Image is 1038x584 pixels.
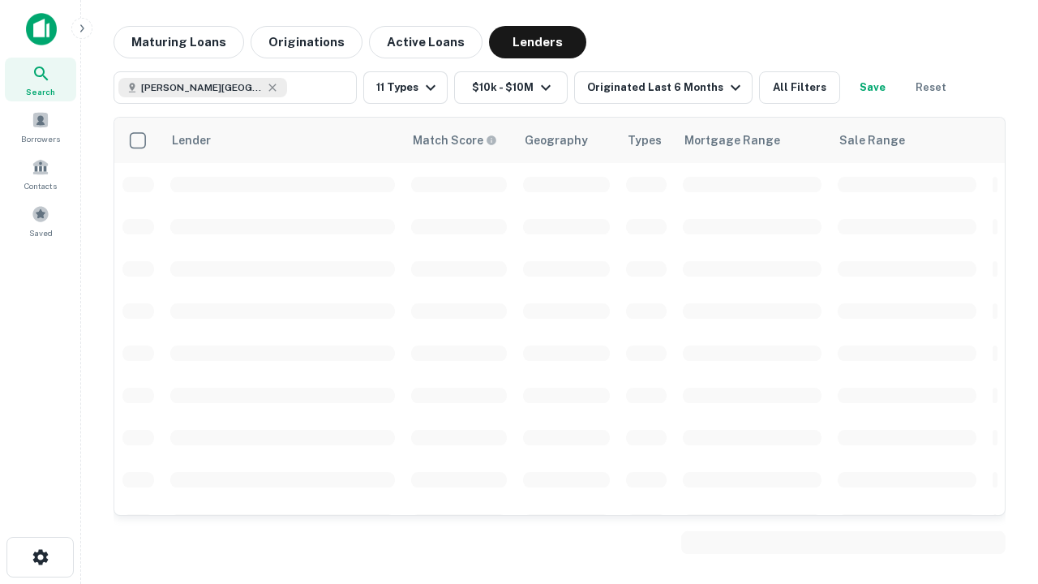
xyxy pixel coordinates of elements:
div: Lender [172,131,211,150]
div: Geography [525,131,588,150]
button: Originated Last 6 Months [574,71,753,104]
iframe: Chat Widget [957,402,1038,480]
button: 11 Types [363,71,448,104]
th: Capitalize uses an advanced AI algorithm to match your search with the best lender. The match sco... [403,118,515,163]
th: Lender [162,118,403,163]
h6: Match Score [413,131,494,149]
span: Borrowers [21,132,60,145]
button: Save your search to get updates of matches that match your search criteria. [847,71,899,104]
div: Types [628,131,662,150]
th: Sale Range [830,118,984,163]
th: Geography [515,118,618,163]
button: Originations [251,26,362,58]
button: $10k - $10M [454,71,568,104]
span: Saved [29,226,53,239]
button: Lenders [489,26,586,58]
th: Types [618,118,675,163]
button: All Filters [759,71,840,104]
a: Saved [5,199,76,243]
div: Sale Range [839,131,905,150]
a: Borrowers [5,105,76,148]
button: Reset [905,71,957,104]
span: Contacts [24,179,57,192]
div: Capitalize uses an advanced AI algorithm to match your search with the best lender. The match sco... [413,131,497,149]
button: Active Loans [369,26,483,58]
div: Originated Last 6 Months [587,78,745,97]
a: Search [5,58,76,101]
span: [PERSON_NAME][GEOGRAPHIC_DATA], [GEOGRAPHIC_DATA] [141,80,263,95]
div: Mortgage Range [684,131,780,150]
button: Maturing Loans [114,26,244,58]
a: Contacts [5,152,76,195]
th: Mortgage Range [675,118,830,163]
img: capitalize-icon.png [26,13,57,45]
span: Search [26,85,55,98]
